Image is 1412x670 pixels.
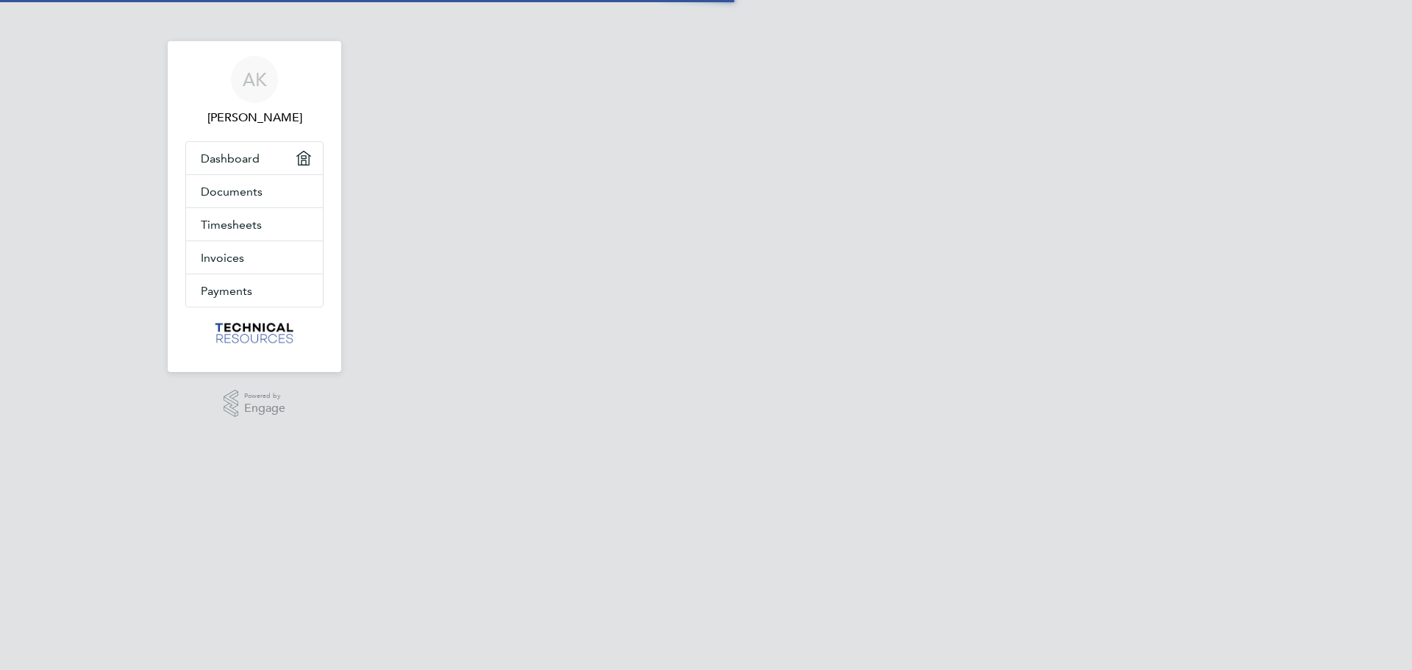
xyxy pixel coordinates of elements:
[186,142,323,174] a: Dashboard
[244,402,285,415] span: Engage
[201,251,244,265] span: Invoices
[244,390,285,402] span: Powered by
[168,41,341,372] nav: Main navigation
[185,109,324,126] span: Andrew Kersley
[186,274,323,307] a: Payments
[186,241,323,274] a: Invoices
[224,390,286,418] a: Powered byEngage
[185,322,324,346] a: Go to home page
[201,284,252,298] span: Payments
[201,218,262,232] span: Timesheets
[186,175,323,207] a: Documents
[185,56,324,126] a: AK[PERSON_NAME]
[213,322,296,346] img: technicalresources-logo-retina.png
[201,152,260,165] span: Dashboard
[186,208,323,240] a: Timesheets
[243,70,267,89] span: AK
[201,185,263,199] span: Documents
